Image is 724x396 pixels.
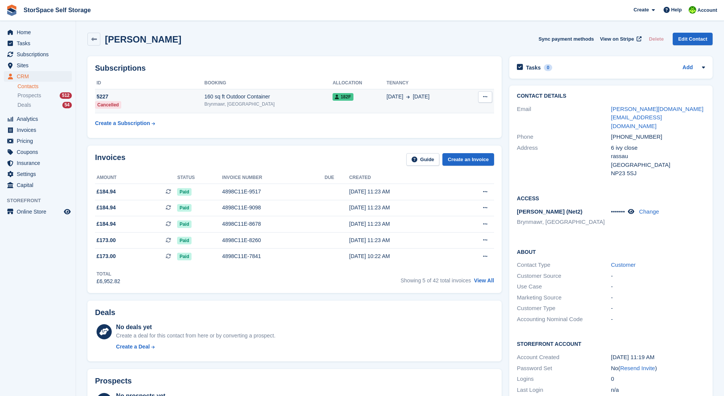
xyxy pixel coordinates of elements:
span: Pricing [17,136,62,146]
div: Phone [517,133,611,141]
div: [DATE] 11:19 AM [611,353,705,362]
a: Customer [611,261,636,268]
div: 6 ivy close [611,144,705,152]
div: 0 [544,64,553,71]
div: - [611,272,705,280]
div: Account Created [517,353,611,362]
div: Total [97,271,120,277]
div: - [611,315,705,324]
a: Create a Subscription [95,116,155,130]
div: Create a Subscription [95,119,150,127]
div: [DATE] 10:22 AM [349,252,453,260]
a: Deals 54 [17,101,72,109]
span: Account [697,6,717,14]
span: Invoices [17,125,62,135]
span: Paid [177,204,191,212]
span: £184.94 [97,204,116,212]
a: [PERSON_NAME][DOMAIN_NAME][EMAIL_ADDRESS][DOMAIN_NAME] [611,106,703,129]
span: Tasks [17,38,62,49]
h2: Deals [95,308,115,317]
a: Prospects 512 [17,92,72,100]
div: No deals yet [116,323,275,332]
div: [PHONE_NUMBER] [611,133,705,141]
span: £173.00 [97,252,116,260]
span: Help [671,6,682,14]
a: StorSpace Self Storage [21,4,94,16]
div: 512 [60,92,72,99]
a: menu [4,147,72,157]
th: Booking [204,77,333,89]
div: £6,952.82 [97,277,120,285]
h2: Prospects [95,377,132,385]
div: 4898C11E-8678 [222,220,325,228]
div: No [611,364,705,373]
a: Change [639,208,659,215]
span: Create [634,6,649,14]
div: Create a deal for this contact from here or by converting a prospect. [116,332,275,340]
div: 0 [611,375,705,383]
span: View on Stripe [600,35,634,43]
a: Add [683,63,693,72]
a: Contacts [17,83,72,90]
span: Capital [17,180,62,190]
div: 5227 [95,93,204,101]
div: 4898C11E-8260 [222,236,325,244]
div: - [611,304,705,313]
div: - [611,293,705,302]
div: Cancelled [95,101,121,109]
span: ••••••• [611,208,625,215]
th: Invoice number [222,172,325,184]
a: Create an Invoice [442,153,494,166]
img: stora-icon-8386f47178a22dfd0bd8f6a31ec36ba5ce8667c1dd55bd0f319d3a0aa187defe.svg [6,5,17,16]
div: n/a [611,386,705,394]
a: Edit Contact [673,33,713,45]
a: menu [4,27,72,38]
th: Tenancy [387,77,465,89]
a: View on Stripe [597,33,643,45]
span: [DATE] [387,93,403,101]
button: Delete [646,33,667,45]
a: Create a Deal [116,343,275,351]
a: menu [4,71,72,82]
a: menu [4,136,72,146]
div: Contact Type [517,261,611,269]
th: Created [349,172,453,184]
div: [DATE] 11:23 AM [349,220,453,228]
div: 4898C11E-7841 [222,252,325,260]
th: Allocation [333,77,387,89]
h2: Tasks [526,64,541,71]
div: Address [517,144,611,178]
div: Accounting Nominal Code [517,315,611,324]
div: Last Login [517,386,611,394]
span: Showing 5 of 42 total invoices [401,277,471,284]
a: menu [4,125,72,135]
div: [DATE] 11:23 AM [349,236,453,244]
span: Online Store [17,206,62,217]
span: [PERSON_NAME] (Net2) [517,208,583,215]
a: menu [4,38,72,49]
th: Status [177,172,222,184]
a: menu [4,169,72,179]
div: Email [517,105,611,131]
span: 182f [333,93,353,101]
th: ID [95,77,204,89]
h2: Storefront Account [517,340,705,347]
div: 4898C11E-9517 [222,188,325,196]
div: [DATE] 11:23 AM [349,188,453,196]
span: CRM [17,71,62,82]
div: Logins [517,375,611,383]
div: Marketing Source [517,293,611,302]
button: Sync payment methods [539,33,594,45]
span: Sites [17,60,62,71]
h2: Access [517,194,705,202]
span: ( ) [618,365,657,371]
span: Subscriptions [17,49,62,60]
th: Amount [95,172,177,184]
div: Brynmawr, [GEOGRAPHIC_DATA] [204,101,333,108]
span: Prospects [17,92,41,99]
span: £184.94 [97,188,116,196]
th: Due [325,172,349,184]
span: Coupons [17,147,62,157]
span: Settings [17,169,62,179]
a: Guide [406,153,440,166]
